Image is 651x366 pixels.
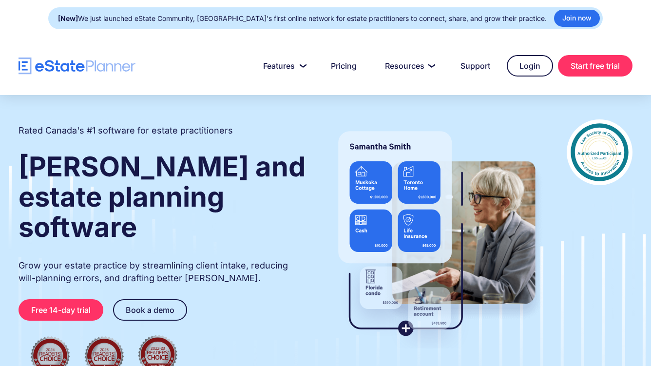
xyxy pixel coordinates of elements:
a: Login [507,55,553,77]
a: Resources [373,56,444,76]
a: home [19,58,135,75]
a: Features [251,56,314,76]
a: Start free trial [558,55,632,77]
img: estate planner showing wills to their clients, using eState Planner, a leading estate planning so... [326,119,547,348]
strong: [New] [58,14,78,22]
strong: [PERSON_NAME] and estate planning software [19,150,306,244]
a: Book a demo [113,299,187,321]
a: Free 14-day trial [19,299,103,321]
a: Join now [554,10,600,27]
a: Pricing [319,56,368,76]
h2: Rated Canada's #1 software for estate practitioners [19,124,233,137]
a: Support [449,56,502,76]
div: We just launched eState Community, [GEOGRAPHIC_DATA]'s first online network for estate practition... [58,12,547,25]
p: Grow your estate practice by streamlining client intake, reducing will-planning errors, and draft... [19,259,307,285]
